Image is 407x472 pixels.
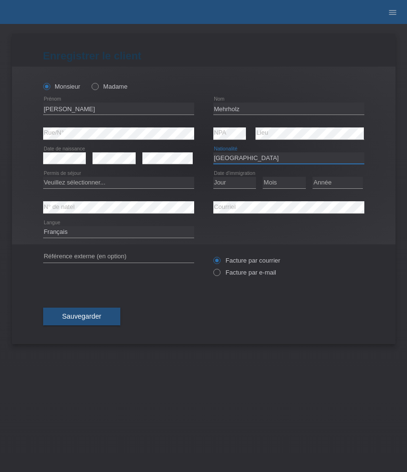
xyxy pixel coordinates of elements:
[92,83,128,90] label: Madame
[213,257,280,264] label: Facture par courrier
[213,269,276,276] label: Facture par e-mail
[213,257,220,269] input: Facture par courrier
[43,308,121,326] button: Sauvegarder
[383,9,402,15] a: menu
[62,312,102,320] span: Sauvegarder
[388,8,397,17] i: menu
[213,269,220,281] input: Facture par e-mail
[43,50,364,62] h1: Enregistrer le client
[43,83,49,89] input: Monsieur
[43,83,81,90] label: Monsieur
[92,83,98,89] input: Madame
